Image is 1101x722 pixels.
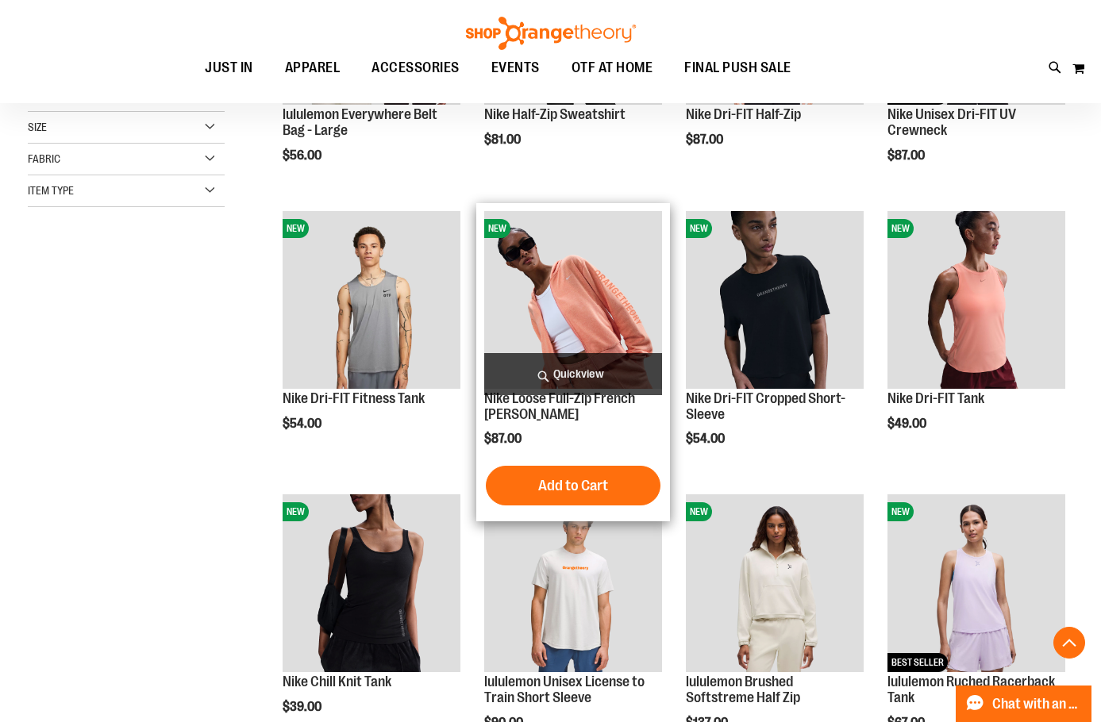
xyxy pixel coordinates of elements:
span: Size [28,121,47,133]
a: Nike Dri-FIT Half-Zip [686,106,801,122]
a: lululemon Unisex License to Train Short Sleeve [484,674,645,705]
span: $54.00 [686,432,727,446]
a: Nike Dri-FIT Fitness TankNEW [283,211,460,391]
span: $87.00 [484,432,524,446]
a: Quickview [484,353,662,395]
img: lululemon Ruched Racerback Tank [887,494,1065,672]
span: ACCESSORIES [371,50,460,86]
a: Nike Dri-FIT Cropped Short-Sleeve [686,390,845,422]
span: BEST SELLER [887,653,948,672]
a: Nike Chill Knit Tank [283,674,391,689]
span: NEW [484,219,510,238]
img: Nike Loose Full-Zip French Terry Hoodie [484,211,662,389]
a: Nike Dri-FIT Tank [887,390,984,406]
span: APPAREL [285,50,341,86]
span: $81.00 [484,132,523,147]
a: Nike Unisex Dri-FIT UV Crewneck [887,106,1016,138]
a: Nike Half-Zip Sweatshirt [484,106,626,122]
span: FINAL PUSH SALE [684,50,791,86]
img: Nike Dri-FIT Tank [887,211,1065,389]
a: Nike Loose Full-Zip French Terry HoodieNEW [484,211,662,391]
span: $54.00 [283,417,324,431]
img: Nike Chill Knit Tank [283,494,460,672]
a: Nike Chill Knit TankNEW [283,494,460,674]
button: Back To Top [1053,627,1085,659]
a: lululemon Brushed Softstreme Half ZipNEW [686,494,864,674]
span: NEW [887,219,914,238]
span: JUST IN [205,50,253,86]
img: lululemon Unisex License to Train Short Sleeve [484,494,662,672]
div: product [678,203,872,487]
a: lululemon Everywhere Belt Bag - Large [283,106,437,138]
a: Nike Dri-FIT Cropped Short-SleeveNEW [686,211,864,391]
a: Nike Dri-FIT Fitness Tank [283,390,425,406]
span: $39.00 [283,700,324,714]
a: lululemon Ruched Racerback Tank [887,674,1055,705]
a: lululemon Ruched Racerback TankNEWBEST SELLER [887,494,1065,674]
span: $87.00 [887,148,927,163]
span: NEW [283,219,309,238]
span: Chat with an Expert [992,697,1082,712]
div: product [476,203,670,522]
img: lululemon Brushed Softstreme Half Zip [686,494,864,672]
span: $49.00 [887,417,929,431]
a: Nike Dri-FIT TankNEW [887,211,1065,391]
img: Nike Dri-FIT Cropped Short-Sleeve [686,211,864,389]
span: NEW [686,502,712,521]
img: Nike Dri-FIT Fitness Tank [283,211,460,389]
span: Item Type [28,184,74,197]
span: Add to Cart [538,477,608,494]
span: NEW [686,219,712,238]
div: product [880,203,1073,471]
button: Add to Cart [486,466,660,505]
span: $87.00 [686,132,726,147]
span: Fabric [28,152,60,165]
span: EVENTS [491,50,540,86]
a: lululemon Unisex License to Train Short SleeveNEW [484,494,662,674]
a: Nike Loose Full-Zip French [PERSON_NAME] [484,390,635,422]
a: lululemon Brushed Softstreme Half Zip [686,674,800,705]
div: product [275,203,468,471]
button: Chat with an Expert [956,686,1092,722]
span: NEW [283,502,309,521]
span: NEW [887,502,914,521]
img: Shop Orangetheory [464,17,638,50]
span: $56.00 [283,148,324,163]
span: OTF AT HOME [572,50,653,86]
